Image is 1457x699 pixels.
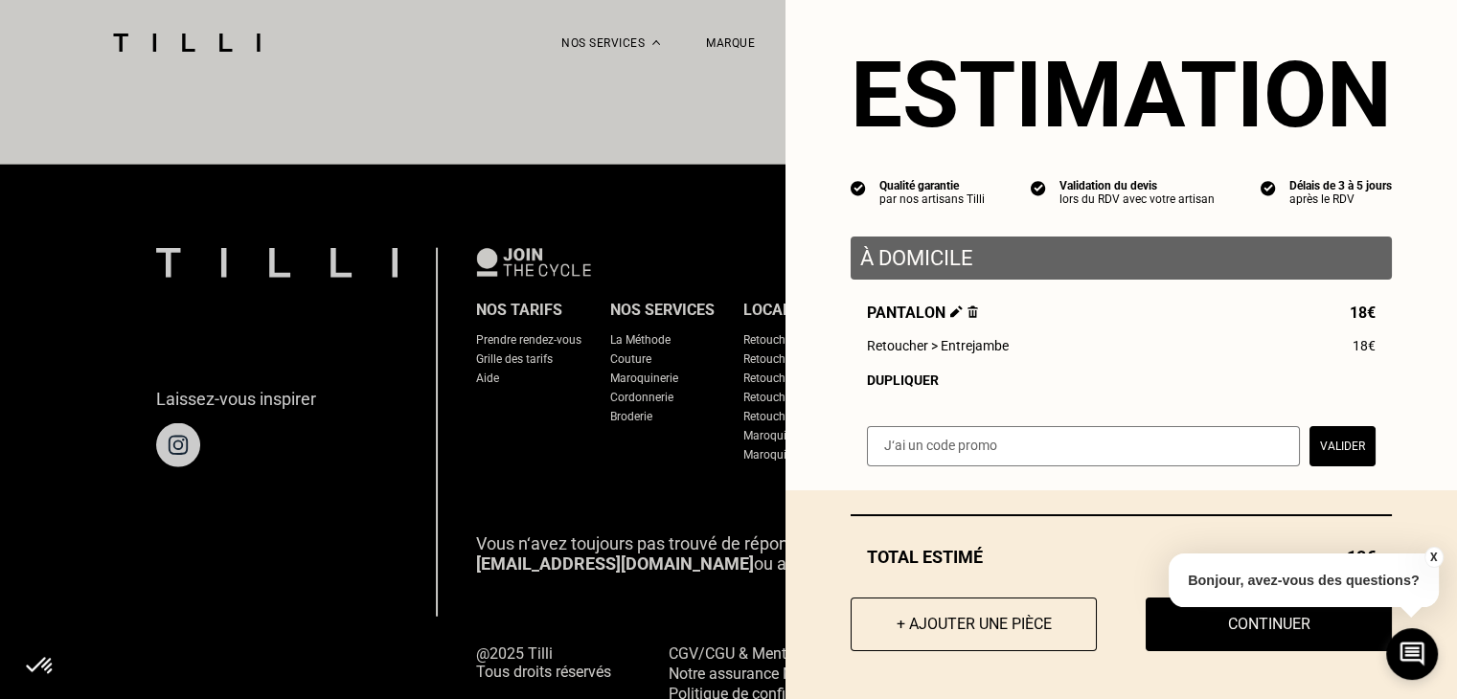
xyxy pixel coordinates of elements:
span: Pantalon [867,304,978,322]
div: Délais de 3 à 5 jours [1289,179,1392,192]
button: Valider [1309,426,1376,466]
section: Estimation [851,41,1392,148]
button: X [1423,547,1443,568]
div: Total estimé [851,547,1392,567]
div: Validation du devis [1059,179,1215,192]
img: icon list info [1261,179,1276,196]
div: Qualité garantie [879,179,985,192]
button: Continuer [1146,598,1392,651]
span: Retoucher > Entrejambe [867,338,1009,353]
input: J‘ai un code promo [867,426,1300,466]
img: Éditer [950,305,963,318]
button: + Ajouter une pièce [851,598,1097,651]
div: lors du RDV avec votre artisan [1059,192,1215,206]
div: par nos artisans Tilli [879,192,985,206]
span: 18€ [1353,338,1376,353]
img: Supprimer [968,305,978,318]
p: À domicile [860,246,1382,270]
div: Dupliquer [867,372,1376,388]
span: 18€ [1350,304,1376,322]
img: icon list info [851,179,866,196]
div: après le RDV [1289,192,1392,206]
p: Bonjour, avez-vous des questions? [1169,553,1439,607]
img: icon list info [1031,179,1046,196]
